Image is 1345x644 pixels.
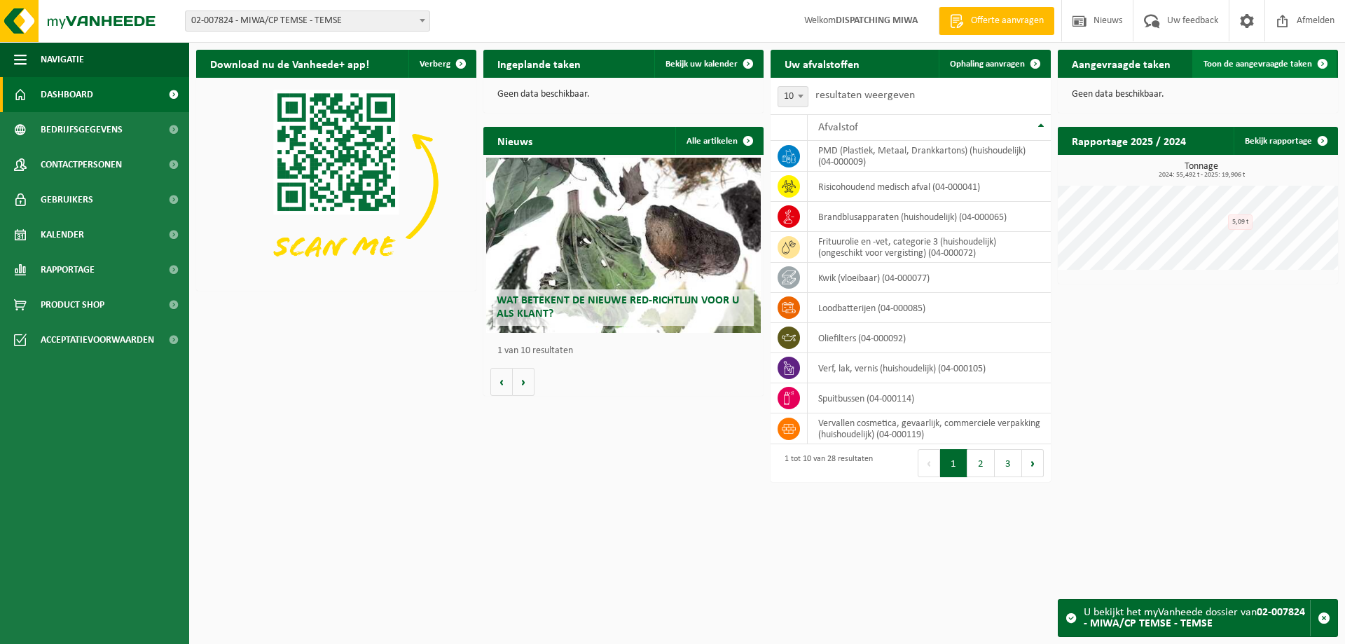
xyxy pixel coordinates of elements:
h2: Uw afvalstoffen [771,50,874,77]
h2: Download nu de Vanheede+ app! [196,50,383,77]
button: 3 [995,449,1022,477]
a: Wat betekent de nieuwe RED-richtlijn voor u als klant? [486,158,761,333]
h2: Nieuws [483,127,546,154]
span: Ophaling aanvragen [950,60,1025,69]
span: Navigatie [41,42,84,77]
a: Toon de aangevraagde taken [1192,50,1337,78]
td: verf, lak, vernis (huishoudelijk) (04-000105) [808,353,1051,383]
span: Acceptatievoorwaarden [41,322,154,357]
a: Bekijk rapportage [1234,127,1337,155]
button: 2 [967,449,995,477]
td: frituurolie en -vet, categorie 3 (huishoudelijk) (ongeschikt voor vergisting) (04-000072) [808,232,1051,263]
a: Bekijk uw kalender [654,50,762,78]
td: brandblusapparaten (huishoudelijk) (04-000065) [808,202,1051,232]
div: U bekijkt het myVanheede dossier van [1084,600,1310,636]
span: Dashboard [41,77,93,112]
td: oliefilters (04-000092) [808,323,1051,353]
td: PMD (Plastiek, Metaal, Drankkartons) (huishoudelijk) (04-000009) [808,141,1051,172]
span: 2024: 55,492 t - 2025: 19,906 t [1065,172,1338,179]
img: Download de VHEPlus App [196,78,476,288]
div: 5,09 t [1228,214,1253,230]
td: kwik (vloeibaar) (04-000077) [808,263,1051,293]
td: spuitbussen (04-000114) [808,383,1051,413]
span: Contactpersonen [41,147,122,182]
p: 1 van 10 resultaten [497,346,757,356]
strong: DISPATCHING MIWA [836,15,918,26]
button: Volgende [513,368,534,396]
button: 1 [940,449,967,477]
button: Next [1022,449,1044,477]
td: loodbatterijen (04-000085) [808,293,1051,323]
label: resultaten weergeven [815,90,915,101]
span: Offerte aanvragen [967,14,1047,28]
strong: 02-007824 - MIWA/CP TEMSE - TEMSE [1084,607,1305,629]
span: Afvalstof [818,122,858,133]
span: Toon de aangevraagde taken [1203,60,1312,69]
td: risicohoudend medisch afval (04-000041) [808,172,1051,202]
span: Kalender [41,217,84,252]
td: vervallen cosmetica, gevaarlijk, commerciele verpakking (huishoudelijk) (04-000119) [808,413,1051,444]
span: 02-007824 - MIWA/CP TEMSE - TEMSE [186,11,429,31]
span: Gebruikers [41,182,93,217]
span: Bedrijfsgegevens [41,112,123,147]
div: 1 tot 10 van 28 resultaten [778,448,873,479]
a: Alle artikelen [675,127,762,155]
button: Verberg [408,50,475,78]
p: Geen data beschikbaar. [497,90,750,100]
a: Offerte aanvragen [939,7,1054,35]
span: Rapportage [41,252,95,287]
span: Verberg [420,60,450,69]
span: 10 [778,86,808,107]
span: Bekijk uw kalender [665,60,738,69]
span: Product Shop [41,287,104,322]
span: Wat betekent de nieuwe RED-richtlijn voor u als klant? [497,295,739,320]
a: Ophaling aanvragen [939,50,1049,78]
h3: Tonnage [1065,162,1338,179]
span: 10 [778,87,808,107]
h2: Aangevraagde taken [1058,50,1185,77]
button: Vorige [490,368,513,396]
button: Previous [918,449,940,477]
h2: Ingeplande taken [483,50,595,77]
span: 02-007824 - MIWA/CP TEMSE - TEMSE [185,11,430,32]
p: Geen data beschikbaar. [1072,90,1324,100]
h2: Rapportage 2025 / 2024 [1058,127,1200,154]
